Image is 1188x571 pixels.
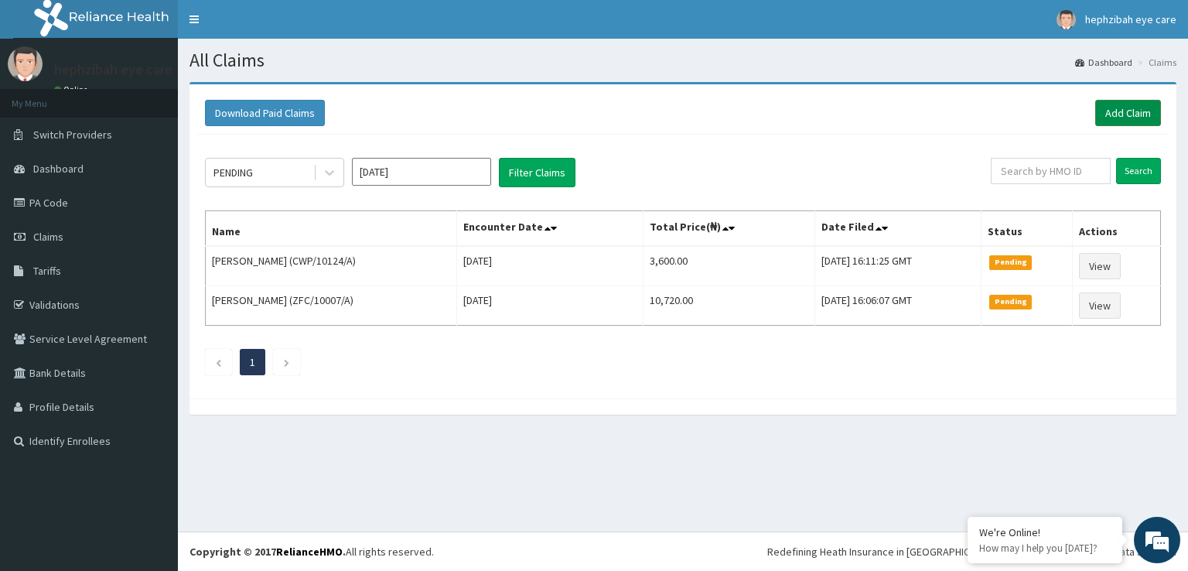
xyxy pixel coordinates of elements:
a: RelianceHMO [276,545,343,559]
button: Download Paid Claims [205,100,325,126]
input: Select Month and Year [352,158,491,186]
th: Total Price(₦) [643,211,815,247]
p: hephzibah eye care [54,63,172,77]
td: [DATE] 16:11:25 GMT [815,246,981,286]
td: [DATE] 16:06:07 GMT [815,286,981,326]
li: Claims [1134,56,1176,69]
td: [PERSON_NAME] (ZFC/10007/A) [206,286,457,326]
span: Dashboard [33,162,84,176]
a: Online [54,84,91,95]
a: Add Claim [1095,100,1161,126]
a: Page 1 is your current page [250,355,255,369]
span: Switch Providers [33,128,112,142]
td: 10,720.00 [643,286,815,326]
span: Tariffs [33,264,61,278]
td: [PERSON_NAME] (CWP/10124/A) [206,246,457,286]
div: PENDING [213,165,253,180]
button: Filter Claims [499,158,575,187]
th: Date Filed [815,211,981,247]
th: Actions [1073,211,1161,247]
a: Next page [283,355,290,369]
a: View [1079,253,1121,279]
a: Dashboard [1075,56,1132,69]
td: 3,600.00 [643,246,815,286]
a: Previous page [215,355,222,369]
input: Search [1116,158,1161,184]
img: User Image [8,46,43,81]
span: Claims [33,230,63,244]
a: View [1079,292,1121,319]
strong: Copyright © 2017 . [189,545,346,559]
th: Status [981,211,1073,247]
th: Name [206,211,457,247]
td: [DATE] [457,286,643,326]
img: User Image [1057,10,1076,29]
footer: All rights reserved. [178,532,1188,571]
div: Redefining Heath Insurance in [GEOGRAPHIC_DATA] using Telemedicine and Data Science! [767,544,1176,559]
span: Pending [989,295,1032,309]
div: We're Online! [979,525,1111,539]
input: Search by HMO ID [991,158,1111,184]
td: [DATE] [457,246,643,286]
h1: All Claims [189,50,1176,70]
span: Pending [989,255,1032,269]
span: hephzibah eye care [1085,12,1176,26]
p: How may I help you today? [979,542,1111,555]
th: Encounter Date [457,211,643,247]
